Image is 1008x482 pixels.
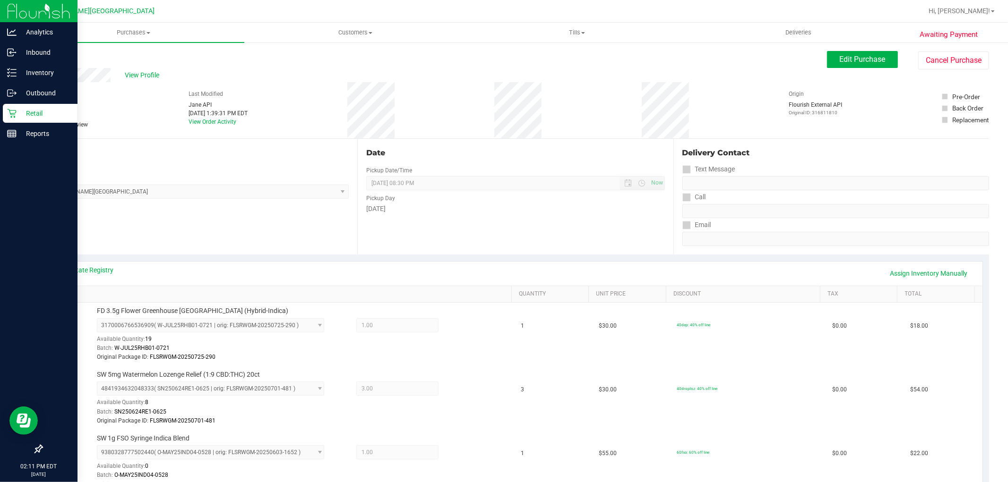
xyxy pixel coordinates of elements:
[910,449,928,458] span: $22.00
[7,68,17,77] inline-svg: Inventory
[682,147,989,159] div: Delivery Contact
[189,118,236,125] a: View Order Activity
[114,408,166,415] span: SN250624RE1-0625
[145,336,152,342] span: 19
[17,128,73,139] p: Reports
[4,462,73,471] p: 02:11 PM EDT
[688,23,909,42] a: Deliveries
[521,449,525,458] span: 1
[599,385,617,394] span: $30.00
[97,434,190,443] span: SW 1g FSO Syringe Indica Blend
[366,166,412,175] label: Pickup Date/Time
[366,204,664,214] div: [DATE]
[114,345,170,351] span: W-JUL25RHB01-0721
[466,23,688,42] a: Tills
[97,370,260,379] span: SW 5mg Watermelon Lozenge Relief (1:9 CBD:THC) 20ct
[9,406,38,435] iframe: Resource center
[952,115,989,125] div: Replacement
[677,450,709,455] span: 60fso: 60% off line
[145,399,148,406] span: 8
[677,386,717,391] span: 40droploz: 40% off line
[17,26,73,38] p: Analytics
[17,108,73,119] p: Retail
[682,218,711,232] label: Email
[366,194,395,203] label: Pickup Day
[150,354,215,360] span: FLSRWGM-20250725-290
[57,265,114,275] a: View State Registry
[952,103,983,113] div: Back Order
[97,459,336,478] div: Available Quantity:
[17,47,73,58] p: Inbound
[521,385,525,394] span: 3
[97,354,148,360] span: Original Package ID:
[38,7,155,15] span: [PERSON_NAME][GEOGRAPHIC_DATA]
[97,408,113,415] span: Batch:
[466,28,687,37] span: Tills
[97,472,113,478] span: Batch:
[827,290,894,298] a: Tax
[918,51,989,69] button: Cancel Purchase
[244,23,466,42] a: Customers
[245,28,465,37] span: Customers
[150,417,215,424] span: FLSRWGM-20250701-481
[840,55,886,64] span: Edit Purchase
[682,204,989,218] input: Format: (999) 999-9999
[4,471,73,478] p: [DATE]
[189,90,223,98] label: Last Modified
[682,190,706,204] label: Call
[789,90,804,98] label: Origin
[910,385,928,394] span: $54.00
[521,321,525,330] span: 1
[673,290,817,298] a: Discount
[366,147,664,159] div: Date
[42,147,349,159] div: Location
[56,290,508,298] a: SKU
[97,417,148,424] span: Original Package ID:
[189,109,248,118] div: [DATE] 1:39:31 PM EDT
[7,109,17,118] inline-svg: Retail
[189,101,248,109] div: Jane API
[23,23,244,42] a: Purchases
[789,101,842,116] div: Flourish External API
[97,332,336,351] div: Available Quantity:
[17,67,73,78] p: Inventory
[599,449,617,458] span: $55.00
[789,109,842,116] p: Original ID: 316811810
[832,385,847,394] span: $0.00
[827,51,898,68] button: Edit Purchase
[125,70,163,80] span: View Profile
[7,27,17,37] inline-svg: Analytics
[97,396,336,414] div: Available Quantity:
[920,29,978,40] span: Awaiting Payment
[884,265,974,281] a: Assign Inventory Manually
[832,449,847,458] span: $0.00
[114,472,168,478] span: O-MAY25IND04-0528
[145,463,148,469] span: 0
[7,48,17,57] inline-svg: Inbound
[7,129,17,138] inline-svg: Reports
[832,321,847,330] span: $0.00
[677,322,710,327] span: 40dep: 40% off line
[97,306,288,315] span: FD 3.5g Flower Greenhouse [GEOGRAPHIC_DATA] (Hybrid-Indica)
[682,176,989,190] input: Format: (999) 999-9999
[519,290,585,298] a: Quantity
[599,321,617,330] span: $30.00
[17,87,73,99] p: Outbound
[23,28,244,37] span: Purchases
[905,290,971,298] a: Total
[910,321,928,330] span: $18.00
[596,290,663,298] a: Unit Price
[929,7,990,15] span: Hi, [PERSON_NAME]!
[773,28,824,37] span: Deliveries
[682,162,735,176] label: Text Message
[7,88,17,98] inline-svg: Outbound
[97,345,113,351] span: Batch:
[952,92,980,101] div: Pre-Order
